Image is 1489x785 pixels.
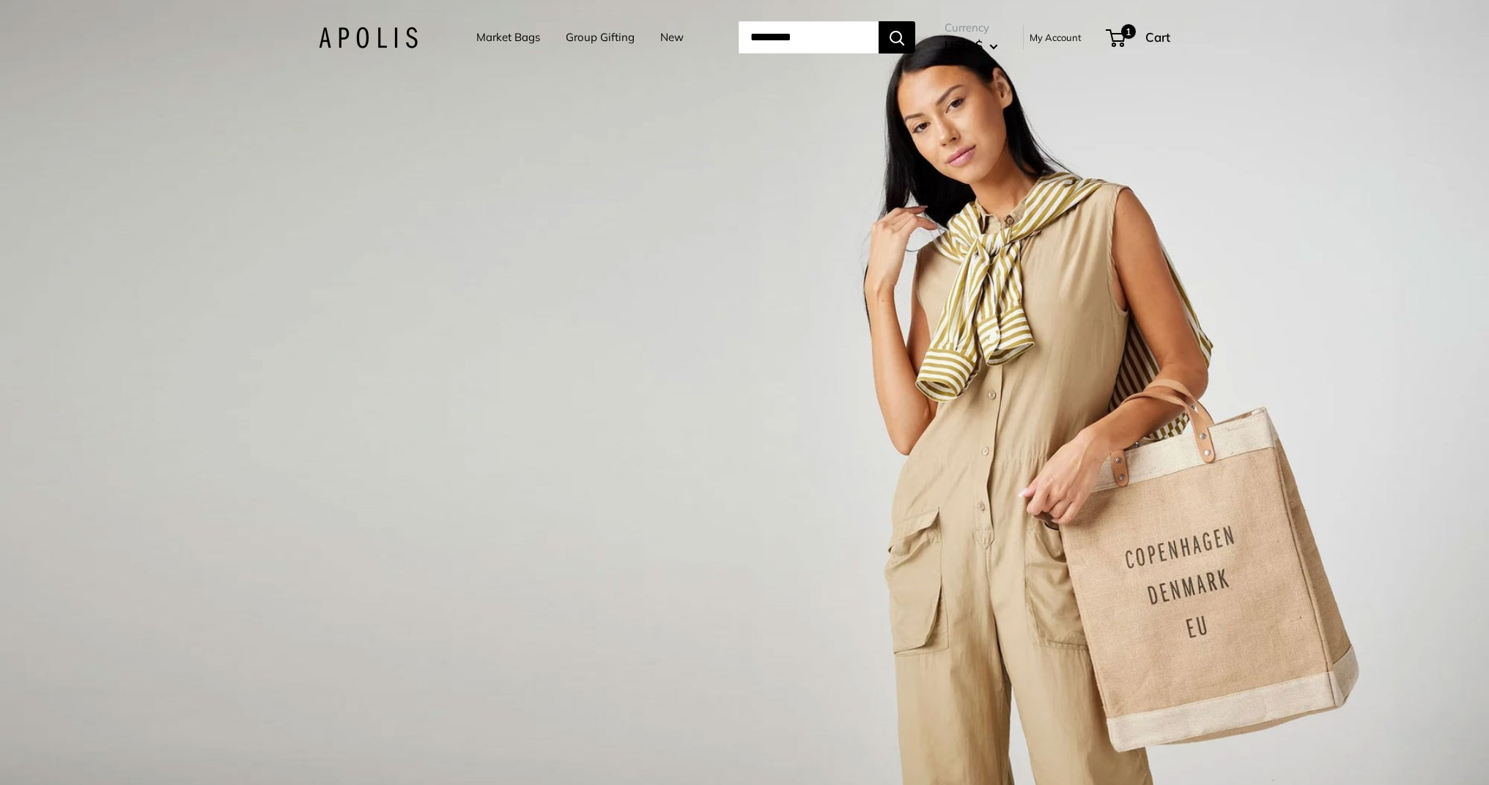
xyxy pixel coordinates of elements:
[660,27,684,48] a: New
[945,37,983,53] span: USD $
[1030,29,1082,46] a: My Account
[476,27,540,48] a: Market Bags
[945,18,998,38] span: Currency
[1107,26,1170,49] a: 1 Cart
[739,21,879,54] input: Search...
[566,27,635,48] a: Group Gifting
[945,34,998,57] button: USD $
[879,21,915,54] button: Search
[319,27,418,48] img: Apolis
[1145,29,1170,45] span: Cart
[1121,24,1136,39] span: 1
